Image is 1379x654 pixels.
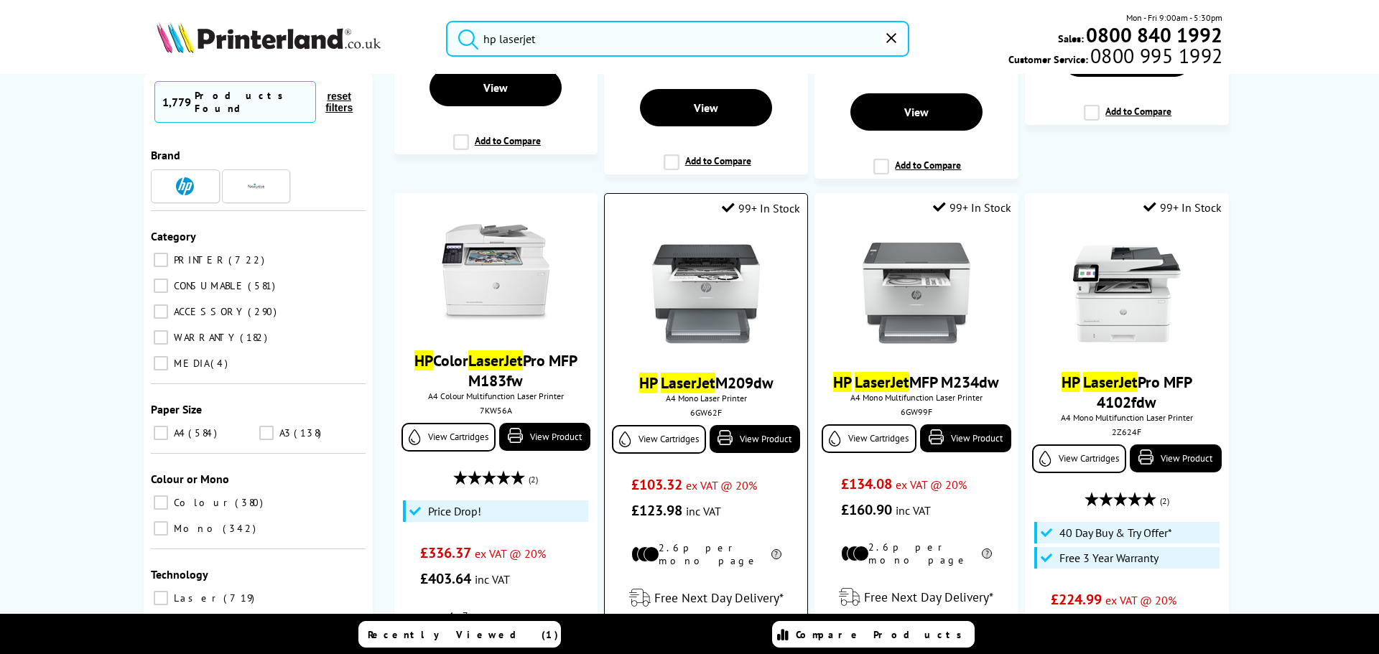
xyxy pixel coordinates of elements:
[1083,372,1138,392] mark: LaserJet
[420,569,471,588] span: £403.64
[833,372,999,392] a: HP LaserJetMFP M234dw
[1059,525,1172,540] span: 40 Day Buy & Try Offer*
[920,424,1011,452] a: View Product
[170,426,187,439] span: A4
[358,621,561,648] a: Recently Viewed (1)
[414,350,433,370] mark: HP
[612,425,705,454] a: View Cartridges
[176,177,194,195] img: HP
[616,407,796,418] div: 6GW62F
[420,609,572,635] li: 4.7p per mono page
[228,253,268,266] span: 722
[654,589,784,606] span: Free Next Day Delivery*
[1062,372,1192,412] a: HP LaserJetPro MFP 4102fdw
[420,543,471,562] span: £336.37
[694,101,718,115] span: View
[414,350,577,391] a: HPColorLaserJetPro MFP M183fw
[151,148,180,162] span: Brand
[223,522,259,535] span: 342
[631,475,682,494] span: £103.32
[639,373,774,393] a: HP LaserJetM209dw
[631,541,781,567] li: 2.6p per mono page
[1059,551,1159,565] span: Free 3 Year Warranty
[855,372,909,392] mark: LaserJet
[1058,32,1084,45] span: Sales:
[1036,426,1217,437] div: 2Z624F
[841,475,892,493] span: £134.08
[825,406,1007,417] div: 6GW99F
[904,105,929,119] span: View
[154,253,168,267] input: PRINTER 722
[170,305,246,318] span: ACCESSORY
[154,304,168,319] input: ACCESSORY 290
[154,591,168,605] input: Laser 719
[170,253,227,266] span: PRINTER
[154,356,168,370] input: MEDIA 4
[188,426,220,439] span: 584
[475,546,546,561] span: ex VAT @ 20%
[863,240,970,347] img: HP-M234dw-Front-Small.jpg
[822,424,916,453] a: View Cartridges
[499,423,590,451] a: View Product
[223,592,258,604] span: 719
[652,240,760,348] img: HP-M209dw-Front-Small.jpg
[154,495,168,510] input: Colour 380
[841,541,993,566] li: 2.6p per mono page
[151,402,202,416] span: Paper Size
[247,177,265,195] img: Navigator
[446,21,909,57] input: Search product or brand
[170,496,233,509] span: Colour
[151,229,196,243] span: Category
[154,521,168,536] input: Mono 342
[210,357,231,370] span: 4
[170,331,238,344] span: WARRANTY
[896,477,967,492] span: ex VAT @ 20%
[822,392,1011,403] span: A4 Mono Multifunction Laser Printer
[259,426,274,440] input: A3 138
[401,391,590,401] span: A4 Colour Multifunction Laser Printer
[686,504,721,518] span: inc VAT
[873,159,961,186] label: Add to Compare
[170,357,209,370] span: MEDIA
[631,501,682,520] span: £123.98
[1084,28,1222,42] a: 0800 840 1992
[248,279,279,292] span: 581
[1160,487,1169,515] span: (2)
[151,567,208,581] span: Technology
[722,201,800,215] div: 99+ In Stock
[151,472,229,486] span: Colour or Mono
[195,89,308,115] div: Products Found
[170,592,222,604] span: Laser
[529,466,538,493] span: (2)
[639,373,657,393] mark: HP
[1008,49,1222,66] span: Customer Service:
[154,279,168,293] input: CONSUMABLE 581
[896,503,931,518] span: inc VAT
[1084,105,1171,132] label: Add to Compare
[822,577,1011,617] div: modal_delivery
[1088,49,1222,62] span: 0800 995 1992
[430,69,562,106] a: View
[833,372,851,392] mark: HP
[235,496,266,509] span: 380
[157,22,428,56] a: Printerland Logo
[316,90,362,114] button: reset filters
[294,426,325,439] span: 138
[154,330,168,345] input: WARRANTY 182
[468,350,523,370] mark: LaserJet
[368,628,559,641] span: Recently Viewed (1)
[1051,590,1102,609] span: £224.99
[453,134,541,162] label: Add to Compare
[475,572,510,587] span: inc VAT
[170,522,221,535] span: Mono
[686,478,757,492] span: ex VAT @ 20%
[612,393,799,403] span: A4 Mono Laser Printer
[240,331,271,344] span: 182
[162,95,191,109] span: 1,779
[170,279,246,292] span: CONSUMABLE
[664,154,751,182] label: Add to Compare
[428,504,481,518] span: Price Drop!
[796,628,970,641] span: Compare Products
[640,89,772,126] a: View
[710,425,800,453] a: View Product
